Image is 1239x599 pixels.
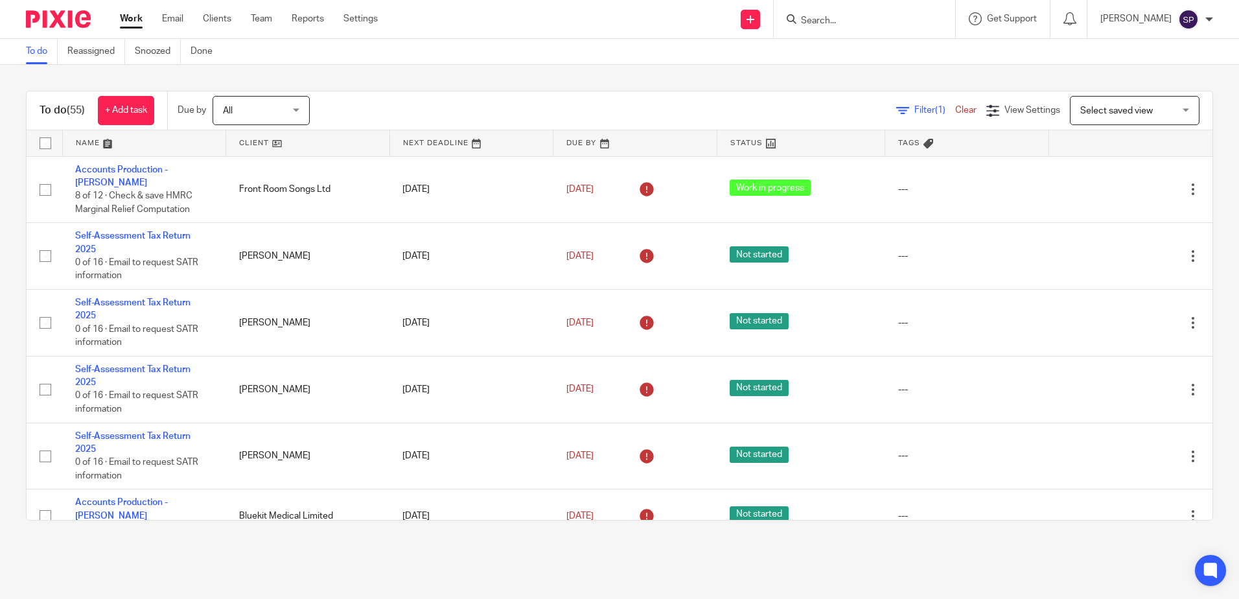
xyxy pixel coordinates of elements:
[75,258,198,281] span: 0 of 16 · Email to request SATR information
[914,106,955,115] span: Filter
[75,231,191,253] a: Self-Assessment Tax Return 2025
[935,106,945,115] span: (1)
[566,451,594,460] span: [DATE]
[226,223,390,290] td: [PERSON_NAME]
[203,12,231,25] a: Clients
[566,318,594,327] span: [DATE]
[223,106,233,115] span: All
[120,12,143,25] a: Work
[566,252,594,261] span: [DATE]
[987,14,1037,23] span: Get Support
[75,458,198,481] span: 0 of 16 · Email to request SATR information
[98,96,154,125] a: + Add task
[75,191,192,214] span: 8 of 12 · Check & save HMRC Marginal Relief Computation
[226,290,390,357] td: [PERSON_NAME]
[135,39,181,64] a: Snoozed
[389,423,553,489] td: [DATE]
[1178,9,1199,30] img: svg%3E
[898,139,920,147] span: Tags
[1100,12,1172,25] p: [PERSON_NAME]
[898,510,1036,523] div: ---
[67,105,85,115] span: (55)
[1004,106,1060,115] span: View Settings
[389,290,553,357] td: [DATE]
[730,506,789,523] span: Not started
[1080,106,1153,115] span: Select saved view
[730,313,789,329] span: Not started
[389,356,553,423] td: [DATE]
[898,183,1036,196] div: ---
[389,156,553,223] td: [DATE]
[730,447,789,463] span: Not started
[75,298,191,320] a: Self-Assessment Tax Return 2025
[566,511,594,521] span: [DATE]
[898,316,1036,329] div: ---
[226,489,390,543] td: Bluekit Medical Limited
[178,104,206,117] p: Due by
[730,180,811,196] span: Work in progress
[898,449,1036,462] div: ---
[40,104,85,117] h1: To do
[75,432,191,454] a: Self-Assessment Tax Return 2025
[226,356,390,423] td: [PERSON_NAME]
[226,423,390,489] td: [PERSON_NAME]
[75,325,198,347] span: 0 of 16 · Email to request SATR information
[75,392,198,414] span: 0 of 16 · Email to request SATR information
[389,489,553,543] td: [DATE]
[251,12,272,25] a: Team
[191,39,222,64] a: Done
[75,165,168,187] a: Accounts Production - [PERSON_NAME]
[898,250,1036,263] div: ---
[566,185,594,194] span: [DATE]
[730,380,789,396] span: Not started
[162,12,183,25] a: Email
[67,39,125,64] a: Reassigned
[343,12,378,25] a: Settings
[566,385,594,394] span: [DATE]
[898,383,1036,396] div: ---
[26,39,58,64] a: To do
[292,12,324,25] a: Reports
[955,106,977,115] a: Clear
[226,156,390,223] td: Front Room Songs Ltd
[389,223,553,290] td: [DATE]
[800,16,916,27] input: Search
[26,10,91,28] img: Pixie
[75,498,168,520] a: Accounts Production - [PERSON_NAME]
[730,246,789,263] span: Not started
[75,365,191,387] a: Self-Assessment Tax Return 2025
